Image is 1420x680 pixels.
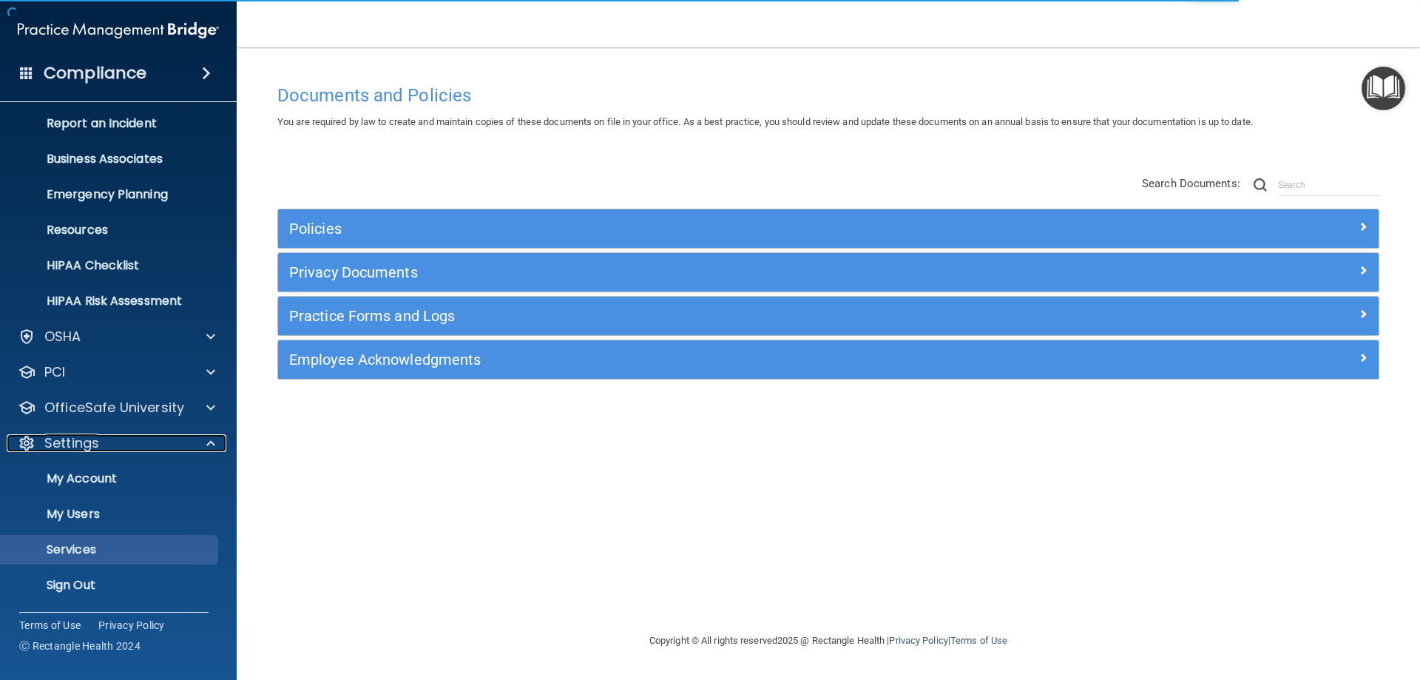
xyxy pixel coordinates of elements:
span: Search Documents: [1142,177,1240,190]
p: HIPAA Risk Assessment [10,294,212,309]
a: Terms of Use [950,635,1007,646]
p: My Users [10,507,212,522]
span: Ⓒ Rectangle Health 2024 [19,639,141,653]
h4: Documents and Policies [277,86,1379,105]
h4: Compliance [44,63,146,84]
p: Emergency Planning [10,187,212,202]
p: Business Associates [10,152,212,166]
p: My Account [10,471,212,486]
p: OSHA [44,328,81,346]
a: Privacy Policy [98,618,165,633]
p: Resources [10,223,212,238]
p: Settings [44,434,99,452]
p: OfficeSafe University [44,399,184,417]
div: Copyright © All rights reserved 2025 @ Rectangle Health | | [558,617,1098,664]
p: HIPAA Checklist [10,258,212,273]
h5: Privacy Documents [289,264,1092,280]
img: PMB logo [18,16,219,45]
iframe: Drift Widget Chat Controller [1164,575,1402,634]
p: Report an Incident [10,116,212,131]
a: Policies [289,217,1367,240]
button: Open Resource Center [1362,67,1405,110]
p: PCI [44,363,65,381]
h5: Practice Forms and Logs [289,308,1092,324]
a: OSHA [18,328,215,346]
a: PCI [18,363,215,381]
a: Privacy Policy [889,635,947,646]
a: OfficeSafe University [18,399,215,417]
img: ic-search.3b580494.png [1254,178,1267,192]
a: Terms of Use [19,618,81,633]
span: You are required by law to create and maintain copies of these documents on file in your office. ... [277,116,1253,127]
h5: Employee Acknowledgments [289,351,1092,368]
a: Privacy Documents [289,260,1367,284]
p: Sign Out [10,578,212,593]
a: Practice Forms and Logs [289,304,1367,328]
a: Employee Acknowledgments [289,348,1367,371]
a: Settings [18,434,215,452]
p: Services [10,542,212,557]
input: Search [1278,174,1379,196]
h5: Policies [289,221,1092,237]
